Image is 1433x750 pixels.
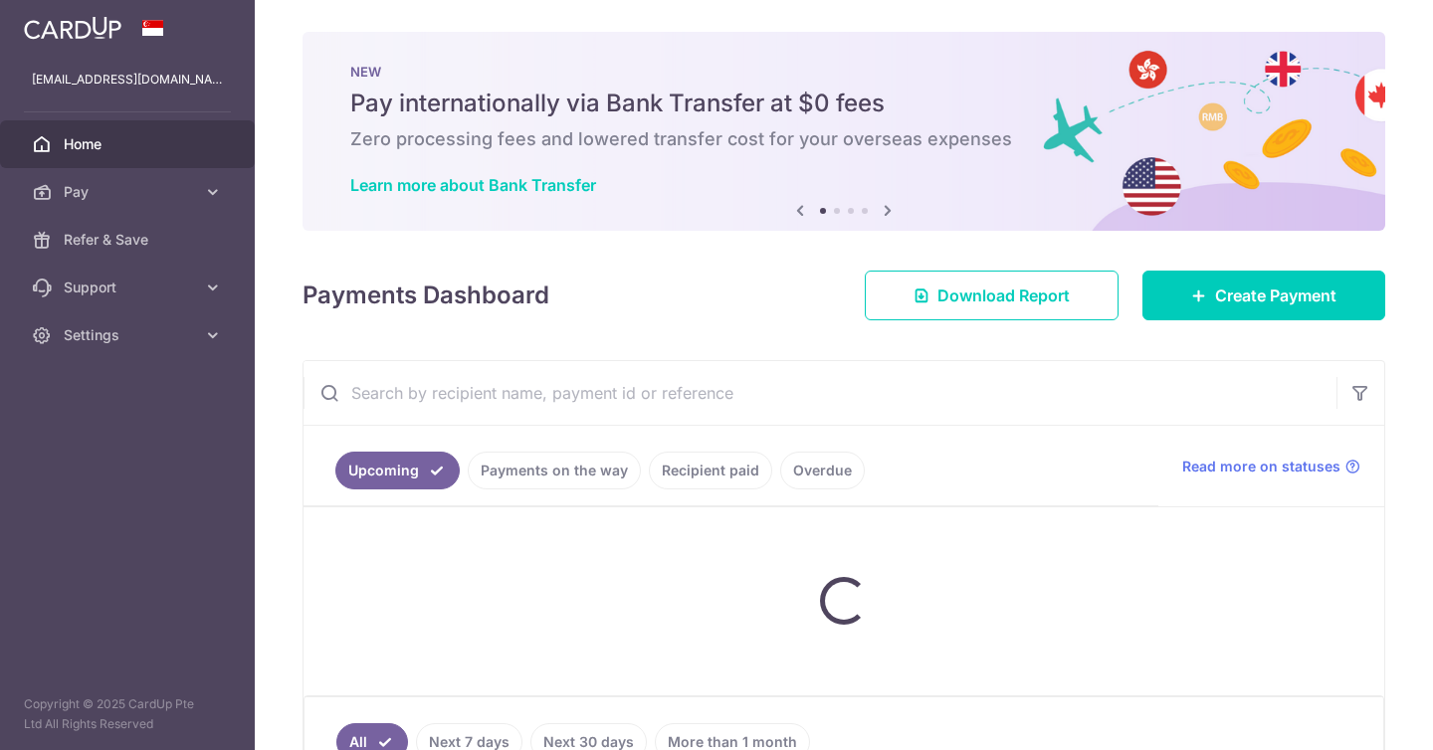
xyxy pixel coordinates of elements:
img: CardUp [24,16,121,40]
input: Search by recipient name, payment id or reference [304,361,1336,425]
a: Recipient paid [649,452,772,489]
span: Home [64,134,195,154]
span: Read more on statuses [1182,457,1340,476]
span: Support [64,278,195,297]
img: Bank transfer banner [303,32,1385,231]
a: Learn more about Bank Transfer [350,175,596,195]
h4: Payments Dashboard [303,278,549,313]
p: NEW [350,64,1337,80]
a: Overdue [780,452,865,489]
a: Upcoming [335,452,460,489]
p: [EMAIL_ADDRESS][DOMAIN_NAME] [32,70,223,90]
a: Create Payment [1142,271,1385,320]
a: Payments on the way [468,452,641,489]
span: Refer & Save [64,230,195,250]
a: Read more on statuses [1182,457,1360,476]
span: Pay [64,182,195,202]
a: Download Report [865,271,1119,320]
h6: Zero processing fees and lowered transfer cost for your overseas expenses [350,127,1337,151]
span: Create Payment [1215,283,1336,307]
h5: Pay internationally via Bank Transfer at $0 fees [350,88,1337,119]
span: Download Report [937,283,1070,307]
span: Settings [64,325,195,345]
